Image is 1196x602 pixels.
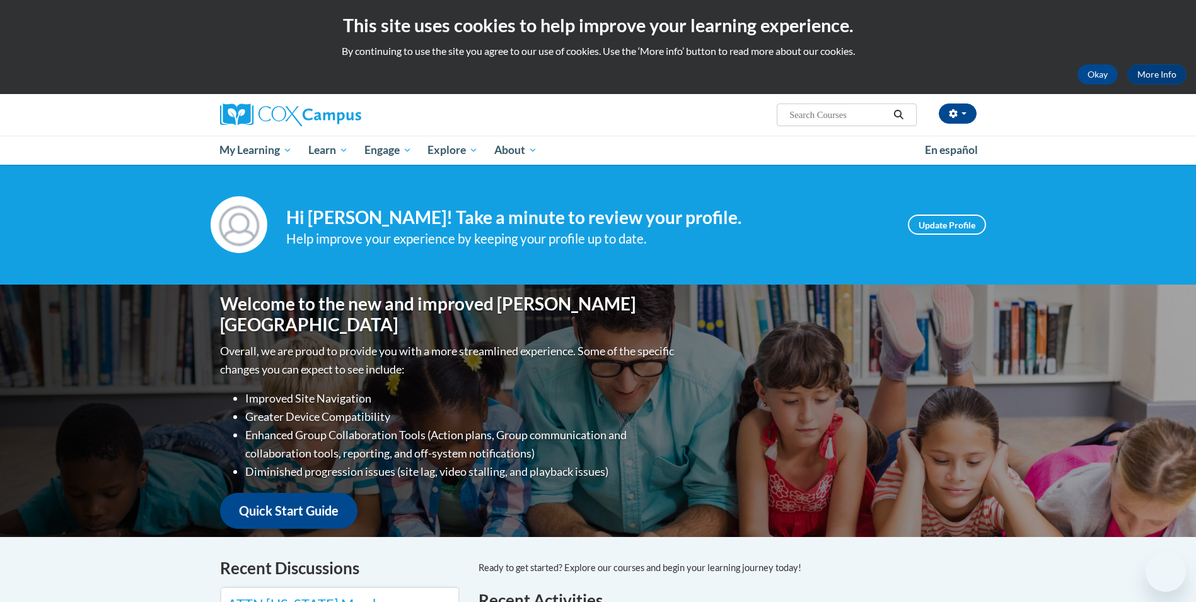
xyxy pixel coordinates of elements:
[1127,64,1187,85] a: More Info
[286,207,889,228] h4: Hi [PERSON_NAME]! Take a minute to review your profile.
[308,143,348,158] span: Learn
[286,228,889,249] div: Help improve your experience by keeping your profile up to date.
[917,137,986,163] a: En español
[245,426,677,463] li: Enhanced Group Collaboration Tools (Action plans, Group communication and collaboration tools, re...
[889,107,908,122] button: Search
[908,215,986,235] a: Update Profile
[356,136,420,165] a: Engage
[220,103,361,126] img: Cox Campus
[219,143,292,158] span: My Learning
[245,463,677,481] li: Diminished progression issues (site lag, video stalling, and playback issues)
[300,136,356,165] a: Learn
[212,136,301,165] a: My Learning
[1077,64,1118,85] button: Okay
[9,13,1187,38] h2: This site uses cookies to help improve your learning experience.
[9,44,1187,58] p: By continuing to use the site you agree to our use of cookies. Use the ‘More info’ button to read...
[220,493,357,529] a: Quick Start Guide
[245,389,677,408] li: Improved Site Navigation
[201,136,996,165] div: Main menu
[788,107,889,122] input: Search Courses
[220,342,677,379] p: Overall, we are proud to provide you with a more streamlined experience. Some of the specific cha...
[939,103,977,124] button: Account Settings
[1146,552,1186,592] iframe: Button to launch messaging window
[427,143,478,158] span: Explore
[220,103,460,126] a: Cox Campus
[211,196,267,253] img: Profile Image
[245,408,677,426] li: Greater Device Compatibility
[925,143,978,156] span: En español
[419,136,486,165] a: Explore
[494,143,537,158] span: About
[486,136,545,165] a: About
[220,293,677,336] h1: Welcome to the new and improved [PERSON_NAME][GEOGRAPHIC_DATA]
[364,143,412,158] span: Engage
[220,556,460,581] h4: Recent Discussions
